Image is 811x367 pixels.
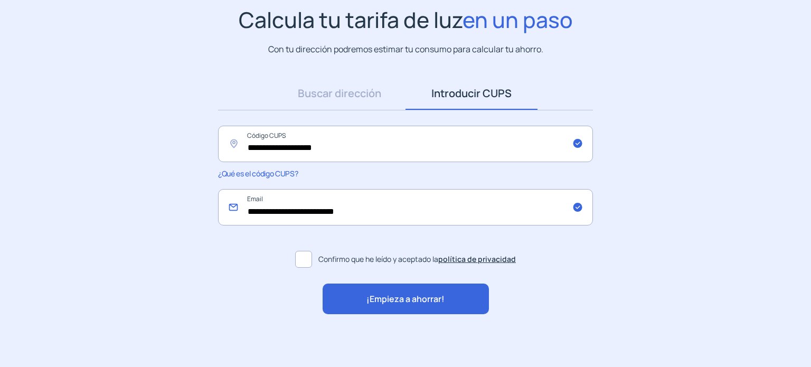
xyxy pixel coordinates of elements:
[366,293,445,306] span: ¡Empieza a ahorrar!
[405,77,537,110] a: Introducir CUPS
[274,77,405,110] a: Buscar dirección
[438,254,516,264] a: política de privacidad
[268,43,543,56] p: Con tu dirección podremos estimar tu consumo para calcular tu ahorro.
[463,5,573,34] span: en un paso
[318,253,516,265] span: Confirmo que he leído y aceptado la
[218,168,298,178] span: ¿Qué es el código CUPS?
[239,7,573,33] h1: Calcula tu tarifa de luz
